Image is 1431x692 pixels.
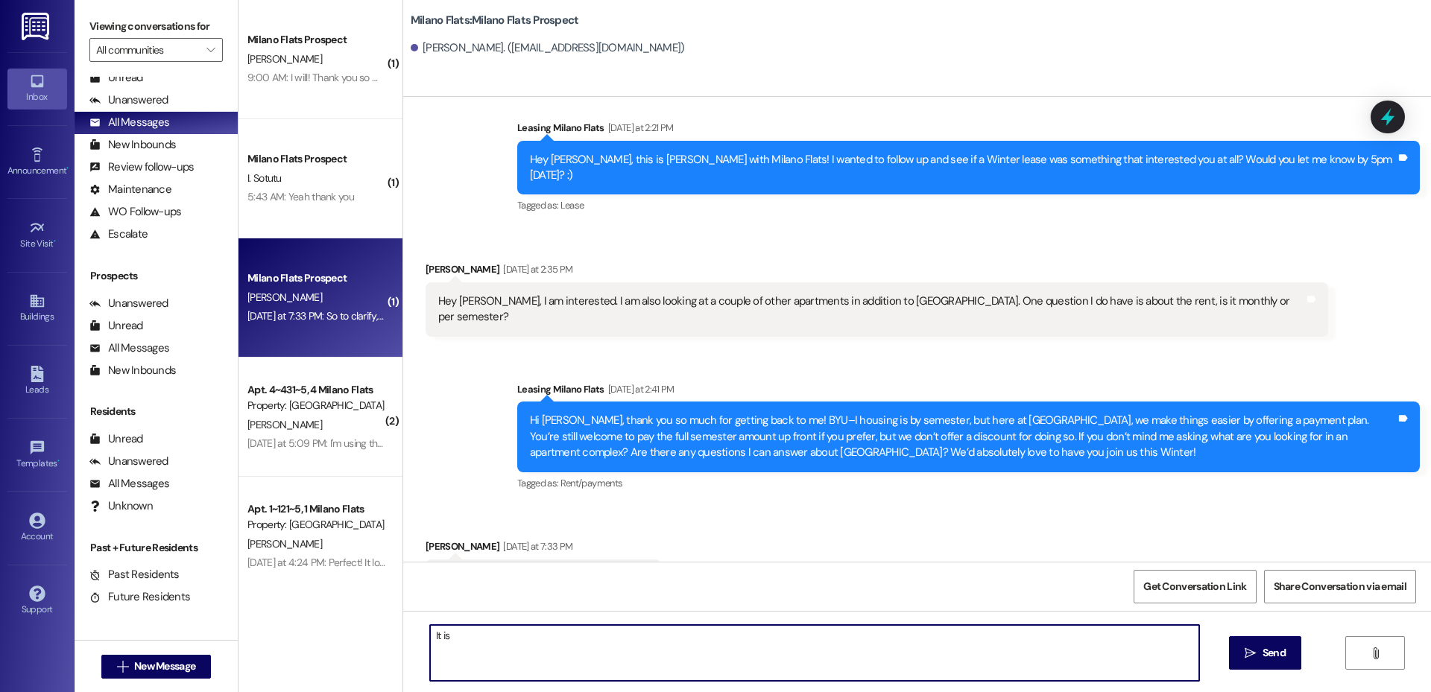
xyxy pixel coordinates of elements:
[247,291,322,304] span: [PERSON_NAME]
[430,625,1199,681] textarea: It i
[247,398,385,413] div: Property: [GEOGRAPHIC_DATA] Flats
[499,261,572,277] div: [DATE] at 2:35 PM
[7,69,67,109] a: Inbox
[499,539,572,554] div: [DATE] at 7:33 PM
[89,454,168,469] div: Unanswered
[1229,636,1301,670] button: Send
[89,15,223,38] label: Viewing conversations for
[1134,570,1256,603] button: Get Conversation Link
[247,556,1154,569] div: [DATE] at 4:24 PM: Perfect! It looks like we are still waiting on your signature on your lease an...
[89,159,194,175] div: Review follow-ups
[22,13,52,40] img: ResiDesk Logo
[89,589,190,605] div: Future Residents
[1264,570,1416,603] button: Share Conversation via email
[89,115,169,130] div: All Messages
[530,413,1396,460] div: Hi [PERSON_NAME], thank you so much for getting back to me! BYU–I housing is by semester, but her...
[75,540,238,556] div: Past + Future Residents
[1370,647,1381,659] i: 
[247,270,385,286] div: Milano Flats Prospect
[89,431,143,447] div: Unread
[247,517,385,533] div: Property: [GEOGRAPHIC_DATA] Flats
[75,404,238,419] div: Residents
[247,382,385,398] div: Apt. 4~431~5, 4 Milano Flats
[134,658,195,674] span: New Message
[247,537,322,550] span: [PERSON_NAME]
[89,363,176,378] div: New Inbounds
[247,171,282,185] span: I. Sotutu
[89,226,148,242] div: Escalate
[517,472,1420,494] div: Tagged as:
[7,508,67,548] a: Account
[247,71,399,84] div: 9:00 AM: I will! Thank you so much!
[1143,579,1246,594] span: Get Conversation Link
[1245,647,1256,659] i: 
[96,38,199,62] input: All communities
[89,70,143,86] div: Unread
[247,32,385,48] div: Milano Flats Prospect
[247,501,385,517] div: Apt. 1~121~5, 1 Milano Flats
[7,288,67,328] a: Buildings
[1274,579,1406,594] span: Share Conversation via email
[7,581,67,621] a: Support
[117,661,128,673] i: 
[1263,645,1286,661] span: Send
[89,340,169,356] div: All Messages
[7,215,67,255] a: Site Visit •
[517,120,1420,141] div: Leasing Milano Flats
[54,236,56,247] span: •
[89,476,169,492] div: All Messages
[604,381,675,397] div: [DATE] at 2:41 PM
[517,194,1420,216] div: Tagged as:
[247,52,322,66] span: [PERSON_NAME]
[89,92,168,108] div: Unanswered
[411,13,579,28] b: Milano Flats: Milano Flats Prospect
[89,567,180,583] div: Past Residents
[89,296,168,311] div: Unanswered
[247,437,487,450] div: [DATE] at 5:09 PM: I'm using the one from the new email
[7,435,67,475] a: Templates •
[89,498,153,514] div: Unknown
[560,477,623,489] span: Rent/payments
[426,261,1328,282] div: [PERSON_NAME]
[89,204,181,220] div: WO Follow-ups
[438,293,1304,326] div: Hey [PERSON_NAME], I am interested. I am also looking at a couple of other apartments in addition...
[7,361,67,401] a: Leads
[206,44,215,56] i: 
[57,456,60,466] span: •
[247,151,385,167] div: Milano Flats Prospect
[89,182,171,197] div: Maintenance
[517,381,1420,402] div: Leasing Milano Flats
[247,309,505,323] div: [DATE] at 7:33 PM: So to clarify, the $477 is for the semester?
[101,655,212,679] button: New Message
[75,268,238,284] div: Prospects
[89,137,176,153] div: New Inbounds
[411,40,685,56] div: [PERSON_NAME]. ([EMAIL_ADDRESS][DOMAIN_NAME])
[66,163,69,174] span: •
[560,199,584,212] span: Lease
[247,190,354,203] div: 5:43 AM: Yeah thank you
[530,152,1396,184] div: Hey [PERSON_NAME], this is [PERSON_NAME] with Milano Flats! I wanted to follow up and see if a Wi...
[604,120,674,136] div: [DATE] at 2:21 PM
[426,539,661,559] div: [PERSON_NAME]
[89,318,143,334] div: Unread
[247,418,322,431] span: [PERSON_NAME]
